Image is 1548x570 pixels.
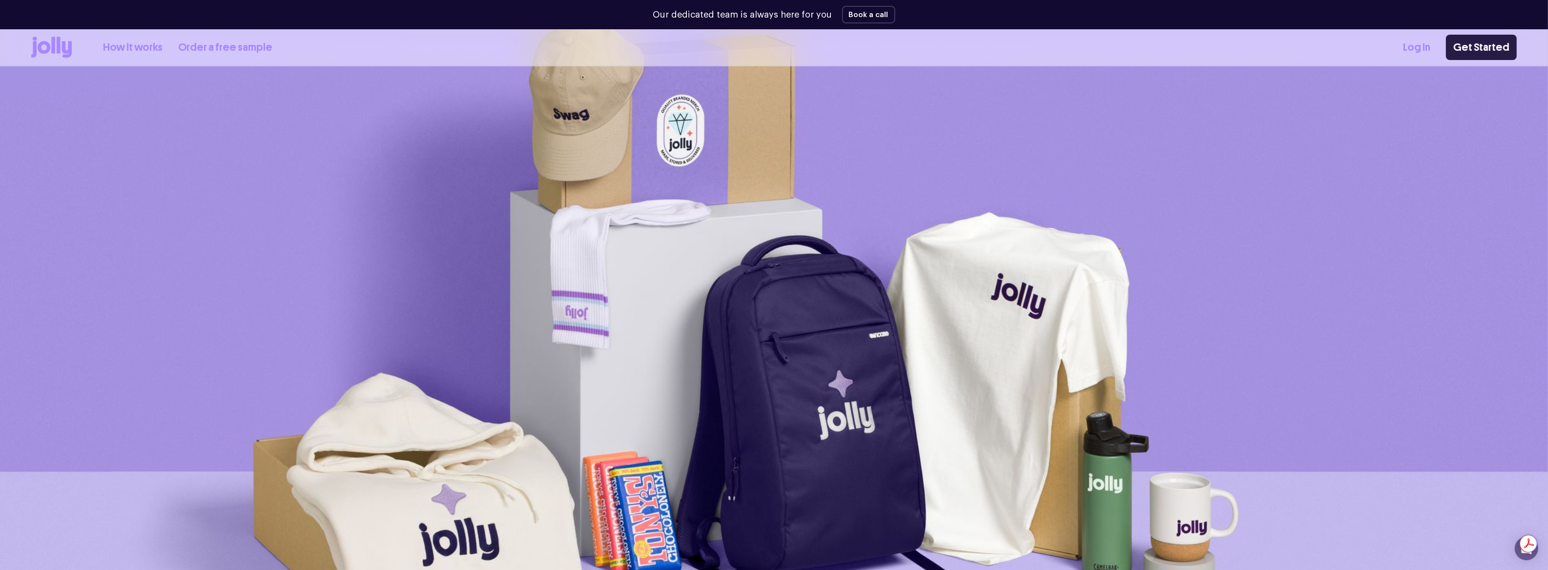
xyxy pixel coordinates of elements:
[1446,35,1517,60] a: Get Started
[178,40,272,56] a: Order a free sample
[103,40,163,56] a: How it works
[1403,40,1430,56] a: Log In
[1515,537,1538,560] div: Open Intercom Messenger
[842,6,895,23] button: Book a call
[653,8,832,21] p: Our dedicated team is always here for you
